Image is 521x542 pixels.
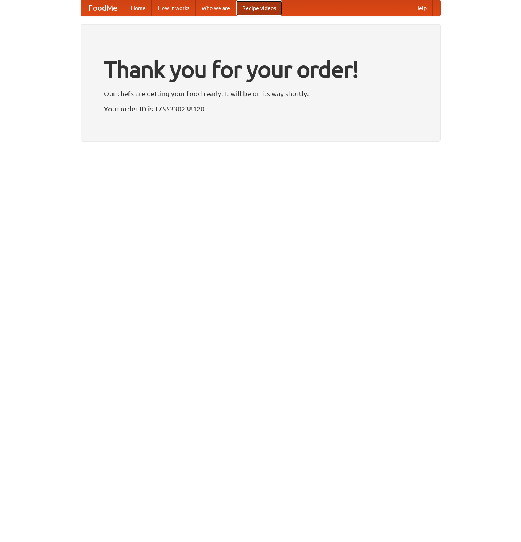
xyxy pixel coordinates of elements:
[104,103,417,115] p: Your order ID is 1755330238120.
[81,0,125,16] a: FoodMe
[125,0,152,16] a: Home
[104,51,417,88] h1: Thank you for your order!
[196,0,236,16] a: Who we are
[236,0,282,16] a: Recipe videos
[104,88,417,99] p: Our chefs are getting your food ready. It will be on its way shortly.
[152,0,196,16] a: How it works
[409,0,433,16] a: Help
